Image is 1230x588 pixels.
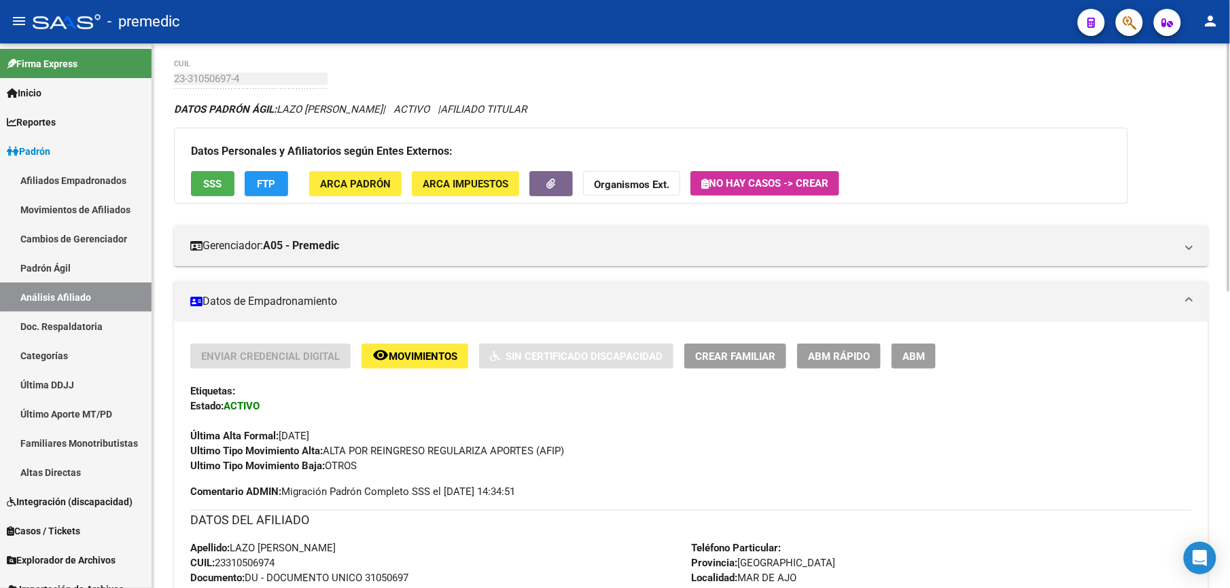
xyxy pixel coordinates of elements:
[440,103,527,115] span: AFILIADO TITULAR
[263,238,339,253] strong: A05 - Premedic
[1203,13,1219,29] mat-icon: person
[174,103,527,115] i: | ACTIVO |
[174,225,1208,266] mat-expansion-panel-header: Gerenciador:A05 - Premedic
[190,572,408,584] span: DU - DOCUMENTO UNICO 31050697
[174,103,383,115] span: LAZO [PERSON_NAME]
[190,542,336,554] span: LAZO [PERSON_NAME]
[7,494,133,509] span: Integración (discapacidad)
[174,103,277,115] strong: DATOS PADRÓN ÁGIL:
[691,557,835,569] span: [GEOGRAPHIC_DATA]
[506,350,663,363] span: Sin Certificado Discapacidad
[107,7,180,37] span: - premedic
[190,572,245,584] strong: Documento:
[190,484,515,499] span: Migración Padrón Completo SSS el [DATE] 14:34:51
[7,56,77,71] span: Firma Express
[190,238,1176,253] mat-panel-title: Gerenciador:
[583,171,680,196] button: Organismos Ext.
[190,400,224,412] strong: Estado:
[691,557,737,569] strong: Provincia:
[224,400,260,412] strong: ACTIVO
[684,344,786,369] button: Crear Familiar
[190,460,325,472] strong: Ultimo Tipo Movimiento Baja:
[423,178,508,190] span: ARCA Impuestos
[11,13,27,29] mat-icon: menu
[7,523,80,538] span: Casos / Tickets
[190,445,323,457] strong: Ultimo Tipo Movimiento Alta:
[320,178,391,190] span: ARCA Padrón
[691,572,737,584] strong: Localidad:
[174,281,1208,322] mat-expansion-panel-header: Datos de Empadronamiento
[7,86,41,100] span: Inicio
[412,171,519,196] button: ARCA Impuestos
[190,557,215,569] strong: CUIL:
[695,350,775,363] span: Crear Familiar
[190,542,230,554] strong: Apellido:
[245,171,288,196] button: FTP
[191,142,1111,161] h3: Datos Personales y Afiliatorios según Entes Externos:
[479,344,673,369] button: Sin Certificado Discapacidad
[190,294,1176,309] mat-panel-title: Datos de Empadronamiento
[190,385,235,397] strong: Etiquetas:
[902,350,925,363] span: ABM
[594,179,669,191] strong: Organismos Ext.
[362,344,468,369] button: Movimientos
[190,557,275,569] span: 23310506974
[190,430,309,442] span: [DATE]
[892,344,936,369] button: ABM
[204,178,222,190] span: SSS
[309,171,402,196] button: ARCA Padrón
[691,542,781,554] strong: Teléfono Particular:
[190,344,351,369] button: Enviar Credencial Digital
[690,171,839,196] button: No hay casos -> Crear
[190,460,357,472] span: OTROS
[190,445,564,457] span: ALTA POR REINGRESO REGULARIZA APORTES (AFIP)
[201,350,340,363] span: Enviar Credencial Digital
[7,144,50,159] span: Padrón
[190,511,1192,530] h3: DATOS DEL AFILIADO
[797,344,881,369] button: ABM Rápido
[7,115,56,130] span: Reportes
[258,178,276,190] span: FTP
[1184,542,1216,574] div: Open Intercom Messenger
[190,485,281,498] strong: Comentario ADMIN:
[808,350,870,363] span: ABM Rápido
[691,572,796,584] span: MAR DE AJO
[7,553,116,568] span: Explorador de Archivos
[191,171,234,196] button: SSS
[389,350,457,363] span: Movimientos
[701,177,828,189] span: No hay casos -> Crear
[190,430,279,442] strong: Última Alta Formal:
[372,347,389,363] mat-icon: remove_red_eye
